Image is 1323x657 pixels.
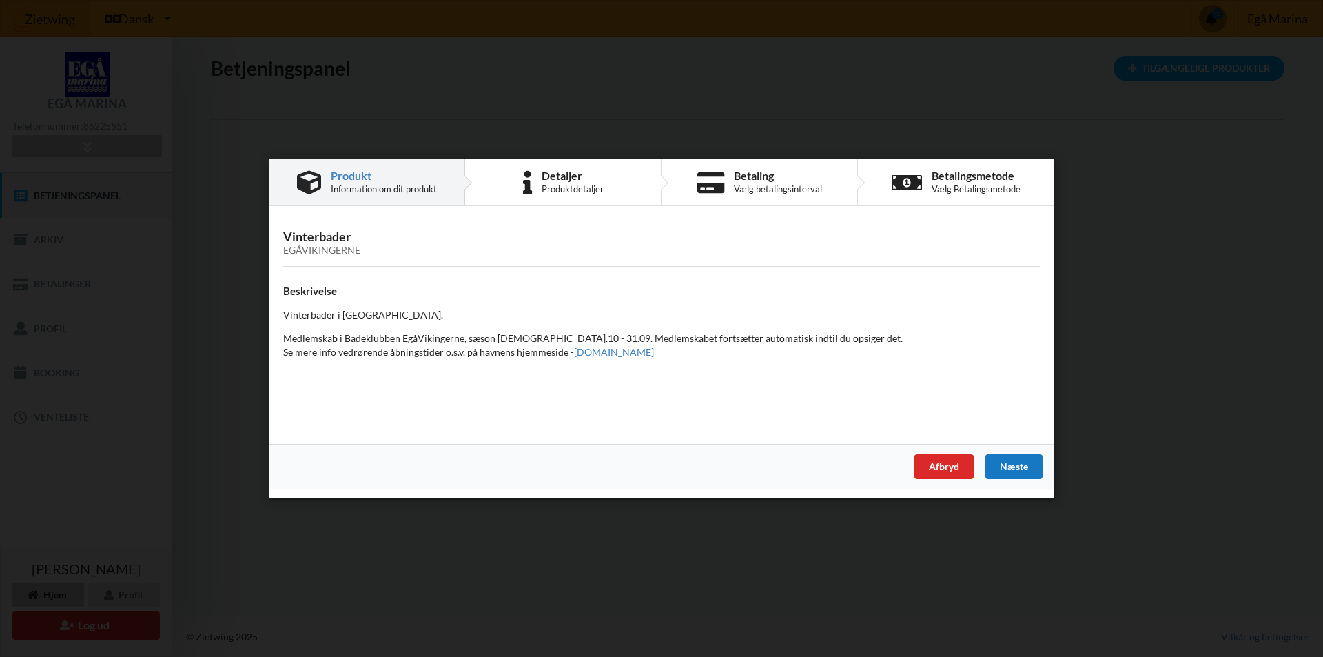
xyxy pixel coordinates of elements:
a: [DOMAIN_NAME] [574,346,654,358]
div: Afbryd [914,454,974,479]
h3: Vinterbader [283,229,1040,256]
div: Detaljer [542,170,604,181]
p: Vinterbader i [GEOGRAPHIC_DATA]. [283,308,1040,322]
div: Egåvikingerne [283,245,1040,256]
div: Information om dit produkt [331,183,437,194]
div: Produkt [331,170,437,181]
div: Næste [985,454,1043,479]
div: Produktdetaljer [542,183,604,194]
div: Betalingsmetode [932,170,1021,181]
div: Vælg Betalingsmetode [932,183,1021,194]
p: Medlemskab i Badeklubben EgåVikingerne, sæson [DEMOGRAPHIC_DATA].10 - 31.09. Medlemskabet fortsæt... [283,332,1040,359]
div: Betaling [734,170,822,181]
h4: Beskrivelse [283,285,1040,299]
div: Vælg betalingsinterval [734,183,822,194]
